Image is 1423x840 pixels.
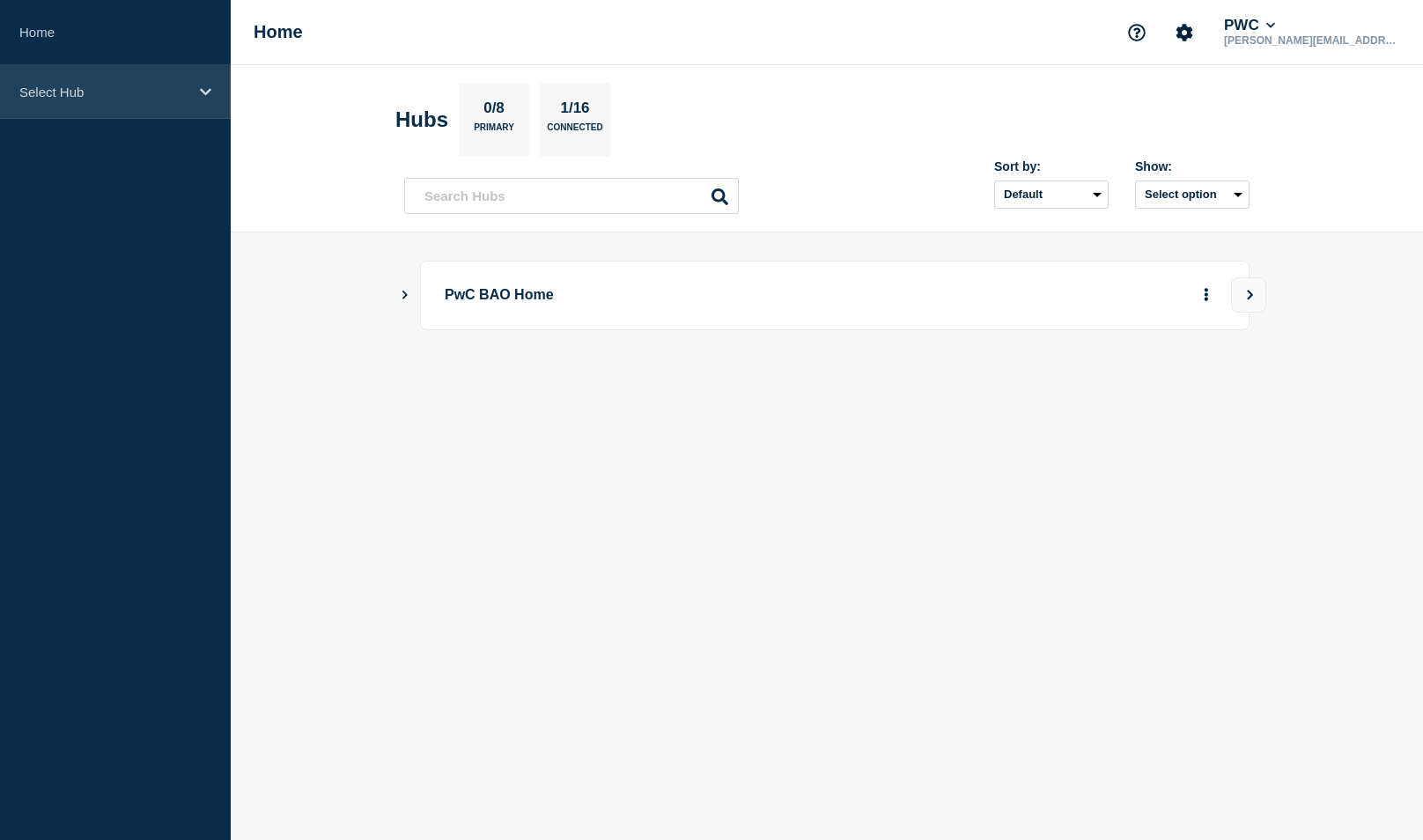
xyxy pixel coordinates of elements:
[1195,279,1218,312] button: More actions
[401,289,409,302] button: Show Connected Hubs
[1220,17,1279,34] button: PWC
[554,99,596,122] p: 1/16
[1135,181,1250,209] button: Select option
[19,85,188,99] p: Select Hub
[1135,159,1250,173] div: Show:
[474,122,514,141] p: Primary
[477,99,512,122] p: 0/8
[994,181,1109,209] select: Sort by
[1231,277,1266,313] button: View
[404,178,739,214] input: Search Hubs
[1220,34,1404,47] p: [PERSON_NAME][EMAIL_ADDRESS][PERSON_NAME][DOMAIN_NAME]
[1118,14,1155,51] button: Support
[1166,14,1203,51] button: Account settings
[254,22,303,42] h1: Home
[445,279,932,312] p: PwC BAO Home
[547,122,602,141] p: Connected
[395,107,448,132] h2: Hubs
[994,159,1109,173] div: Sort by:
